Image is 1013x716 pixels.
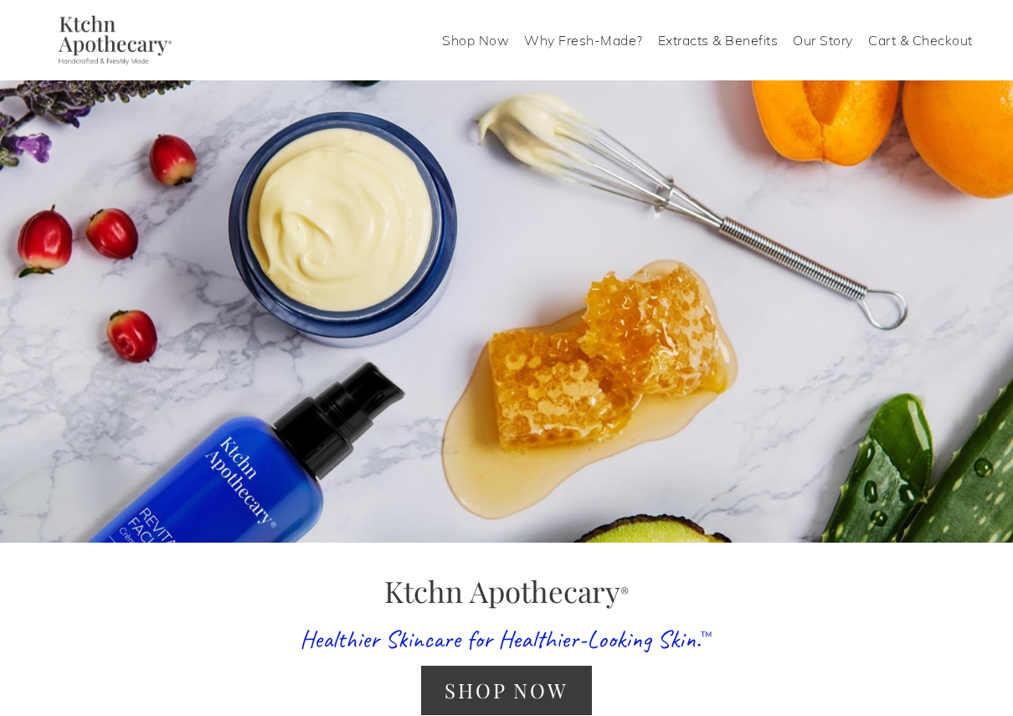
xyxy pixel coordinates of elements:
a: Cart & Checkout [868,27,973,54]
a: Our Story [793,27,853,54]
span: Healthier Skincare for Healthier-Looking Skin. [300,623,701,655]
sup: ® [620,584,629,600]
a: Shop Now [421,666,591,715]
a: Extracts & Benefits [658,27,779,54]
a: Why Fresh-Made? [524,27,643,54]
img: Ktchn Apothecary [40,15,183,65]
a: Shop Now [442,27,509,54]
sup: ™ [701,627,712,644]
span: Ktchn Apothecary [384,571,629,610]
